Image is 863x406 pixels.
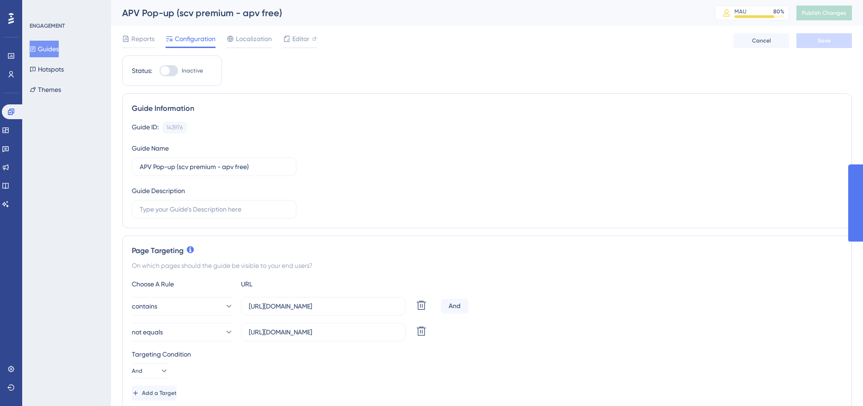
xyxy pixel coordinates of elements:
span: Save [818,37,831,44]
span: Editor [292,33,309,44]
button: Save [796,33,852,48]
div: Page Targeting [132,245,842,256]
span: Configuration [175,33,216,44]
button: Publish Changes [796,6,852,20]
iframe: UserGuiding AI Assistant Launcher [824,370,852,397]
div: And [441,299,468,314]
div: Targeting Condition [132,349,842,360]
input: yourwebsite.com/path [249,301,398,311]
div: Status: [132,65,152,76]
span: And [132,367,142,375]
input: yourwebsite.com/path [249,327,398,337]
span: Inactive [182,67,203,74]
button: Cancel [734,33,789,48]
span: Reports [131,33,154,44]
div: Guide ID: [132,121,159,133]
div: 143976 [166,124,183,131]
input: Type your Guide’s Description here [140,204,289,214]
span: Localization [236,33,272,44]
button: Hotspots [30,61,64,78]
div: 80 % [773,8,784,15]
span: Add a Target [142,389,177,397]
input: Type your Guide’s Name here [140,162,289,172]
button: contains [132,297,234,315]
div: Guide Description [132,185,185,196]
div: URL [241,279,343,290]
div: On which pages should the guide be visible to your end users? [132,260,842,271]
span: Cancel [752,37,771,44]
span: contains [132,301,157,312]
div: ENGAGEMENT [30,22,65,30]
span: Publish Changes [802,9,846,17]
button: Themes [30,81,61,98]
div: Choose A Rule [132,279,234,290]
div: Guide Name [132,143,169,154]
span: not equals [132,327,163,338]
div: APV Pop-up (scv premium - apv free) [122,6,692,19]
button: Add a Target [132,386,177,400]
button: not equals [132,323,234,341]
button: Guides [30,41,59,57]
button: And [132,364,169,378]
div: Guide Information [132,103,842,114]
div: MAU [734,8,746,15]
